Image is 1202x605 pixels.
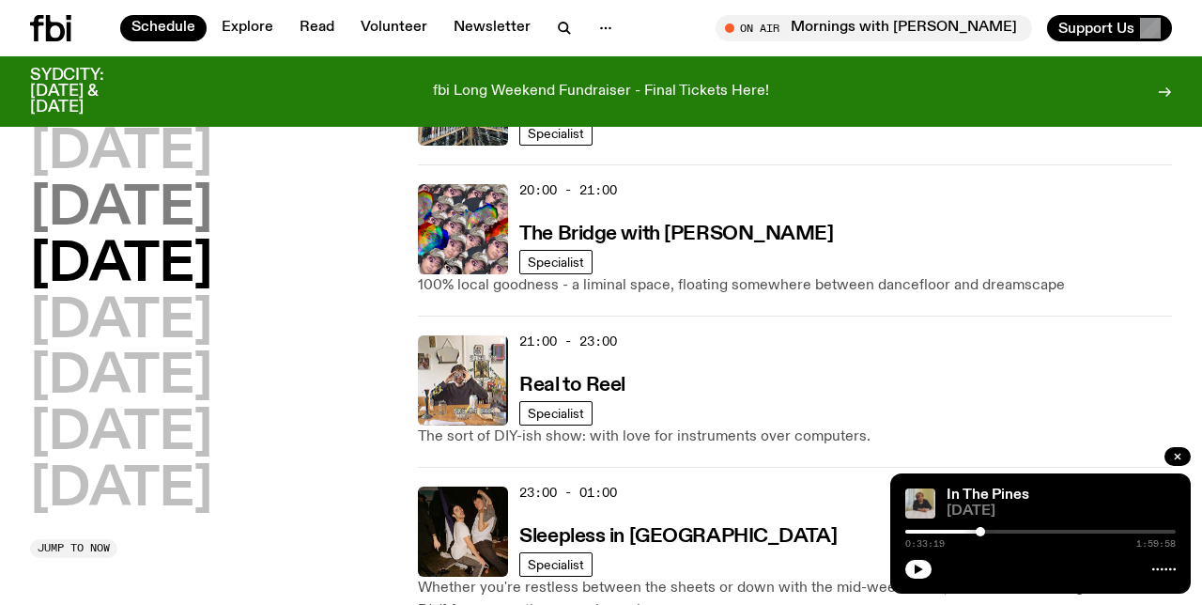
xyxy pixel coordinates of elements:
img: Marcus Whale is on the left, bent to his knees and arching back with a gleeful look his face He i... [418,487,508,577]
span: Support Us [1058,20,1134,37]
span: 0:33:19 [905,539,945,549]
button: [DATE] [30,408,212,460]
span: 23:00 - 01:00 [519,484,617,502]
p: 100% local goodness - a liminal space, floating somewhere between dancefloor and dreamscape [418,274,1172,297]
button: [DATE] [30,127,212,179]
span: Jump to now [38,543,110,553]
a: Real to Reel [519,372,625,396]
a: Specialist [519,250,593,274]
span: Specialist [528,407,584,421]
h3: Sleepless in [GEOGRAPHIC_DATA] [519,527,837,547]
span: 1:59:58 [1136,539,1176,549]
p: The sort of DIY-ish show: with love for instruments over computers. [418,426,1172,448]
a: Volunteer [349,15,439,41]
button: On AirMornings with [PERSON_NAME] [716,15,1032,41]
button: [DATE] [30,351,212,404]
h3: The Bridge with [PERSON_NAME] [519,225,833,244]
a: Explore [210,15,285,41]
a: The Bridge with [PERSON_NAME] [519,221,833,244]
span: 20:00 - 21:00 [519,181,617,199]
p: fbi Long Weekend Fundraiser - Final Tickets Here! [433,84,769,101]
button: [DATE] [30,183,212,236]
button: [DATE] [30,296,212,349]
a: Specialist [519,401,593,426]
a: In The Pines [947,488,1029,503]
a: Specialist [519,121,593,146]
a: Read [288,15,346,41]
button: Support Us [1047,15,1172,41]
a: Sleepless in [GEOGRAPHIC_DATA] [519,523,837,547]
a: Newsletter [442,15,542,41]
button: Jump to now [30,539,117,558]
span: Specialist [528,256,584,270]
button: [DATE] [30,240,212,292]
span: 21:00 - 23:00 [519,333,617,350]
h3: SYDCITY: [DATE] & [DATE] [30,68,150,116]
a: Specialist [519,552,593,577]
h3: Real to Reel [519,376,625,396]
img: Jasper Craig Adams holds a vintage camera to his eye, obscuring his face. He is wearing a grey ju... [418,335,508,426]
button: [DATE] [30,464,212,517]
span: [DATE] [947,504,1176,519]
span: Specialist [528,127,584,141]
span: Specialist [528,558,584,572]
a: Schedule [120,15,207,41]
